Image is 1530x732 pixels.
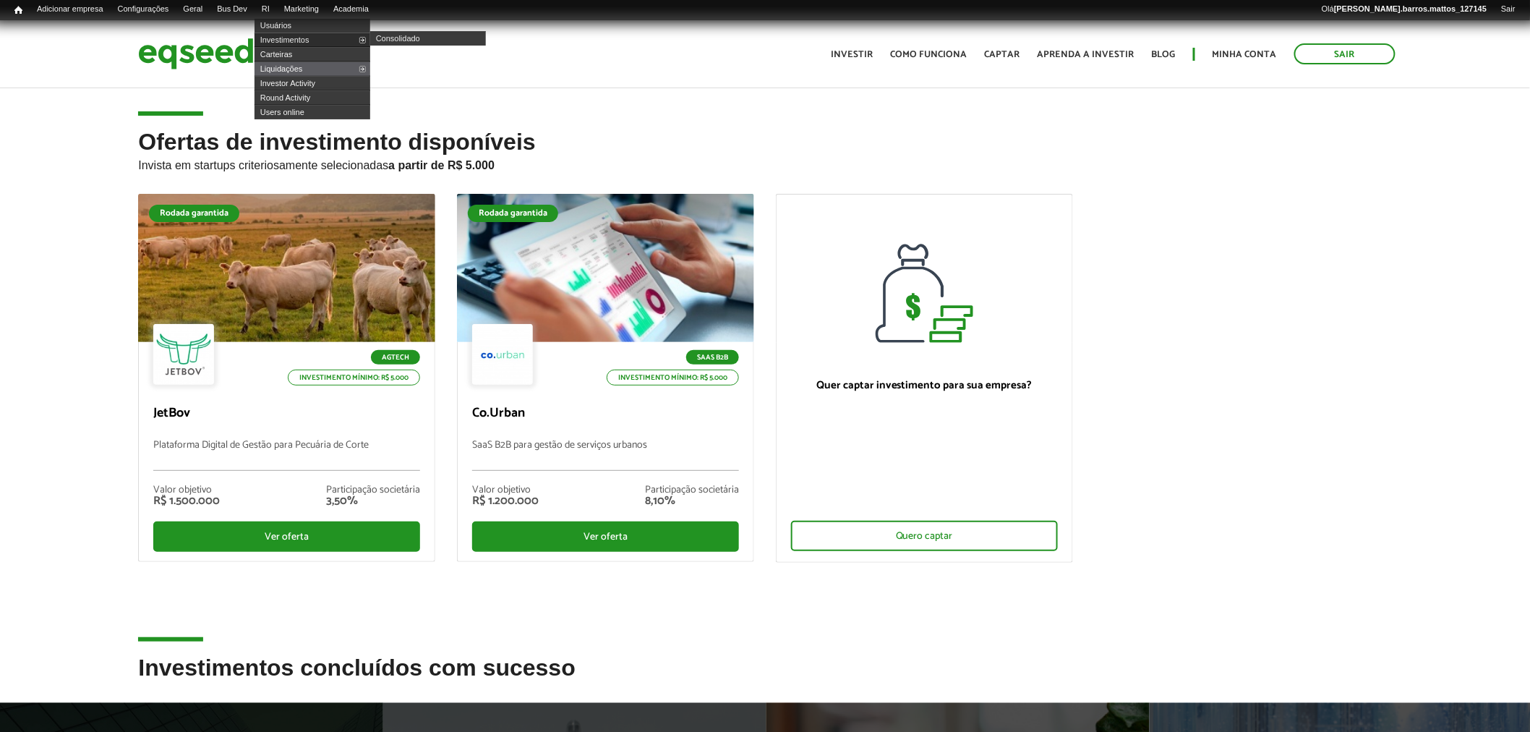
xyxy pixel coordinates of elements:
a: Bus Dev [210,4,255,15]
p: SaaS B2B [686,350,739,365]
div: Valor objetivo [472,485,539,495]
p: Invista em startups criteriosamente selecionadas [138,155,1391,172]
a: Captar [985,50,1020,59]
p: Co.Urban [472,406,739,422]
a: Sair [1294,43,1396,64]
a: Usuários [255,18,370,33]
div: 8,10% [645,495,739,507]
div: Ver oferta [472,522,739,552]
a: Marketing [277,4,326,15]
a: Como funciona [891,50,967,59]
div: 3,50% [326,495,420,507]
p: Investimento mínimo: R$ 5.000 [607,370,739,386]
a: Investir [832,50,873,59]
img: EqSeed [138,35,254,73]
a: Olá[PERSON_NAME].barros.mattos_127145 [1315,4,1494,15]
a: Geral [176,4,210,15]
span: Início [14,5,22,15]
p: Plataforma Digital de Gestão para Pecuária de Corte [153,440,420,471]
p: Quer captar investimento para sua empresa? [791,379,1058,392]
div: R$ 1.200.000 [472,495,539,507]
h2: Investimentos concluídos com sucesso [138,655,1391,702]
div: Valor objetivo [153,485,220,495]
div: Quero captar [791,521,1058,551]
div: Participação societária [326,485,420,495]
a: RI [255,4,277,15]
a: Quer captar investimento para sua empresa? Quero captar [776,194,1073,563]
div: Ver oferta [153,522,420,552]
a: Sair [1494,4,1523,15]
div: R$ 1.500.000 [153,495,220,507]
div: Rodada garantida [149,205,239,222]
a: Aprenda a investir [1038,50,1134,59]
a: Início [7,4,30,17]
a: Blog [1152,50,1176,59]
a: Configurações [111,4,176,15]
a: Adicionar empresa [30,4,111,15]
div: Participação societária [645,485,739,495]
a: Minha conta [1213,50,1277,59]
h2: Ofertas de investimento disponíveis [138,129,1391,194]
p: Agtech [371,350,420,365]
a: Academia [326,4,376,15]
a: Rodada garantida Agtech Investimento mínimo: R$ 5.000 JetBov Plataforma Digital de Gestão para Pe... [138,194,435,562]
p: Investimento mínimo: R$ 5.000 [288,370,420,386]
strong: a partir de R$ 5.000 [388,159,495,171]
p: SaaS B2B para gestão de serviços urbanos [472,440,739,471]
p: JetBov [153,406,420,422]
strong: [PERSON_NAME].barros.mattos_127145 [1334,4,1487,13]
a: Rodada garantida SaaS B2B Investimento mínimo: R$ 5.000 Co.Urban SaaS B2B para gestão de serviços... [457,194,754,562]
div: Rodada garantida [468,205,558,222]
